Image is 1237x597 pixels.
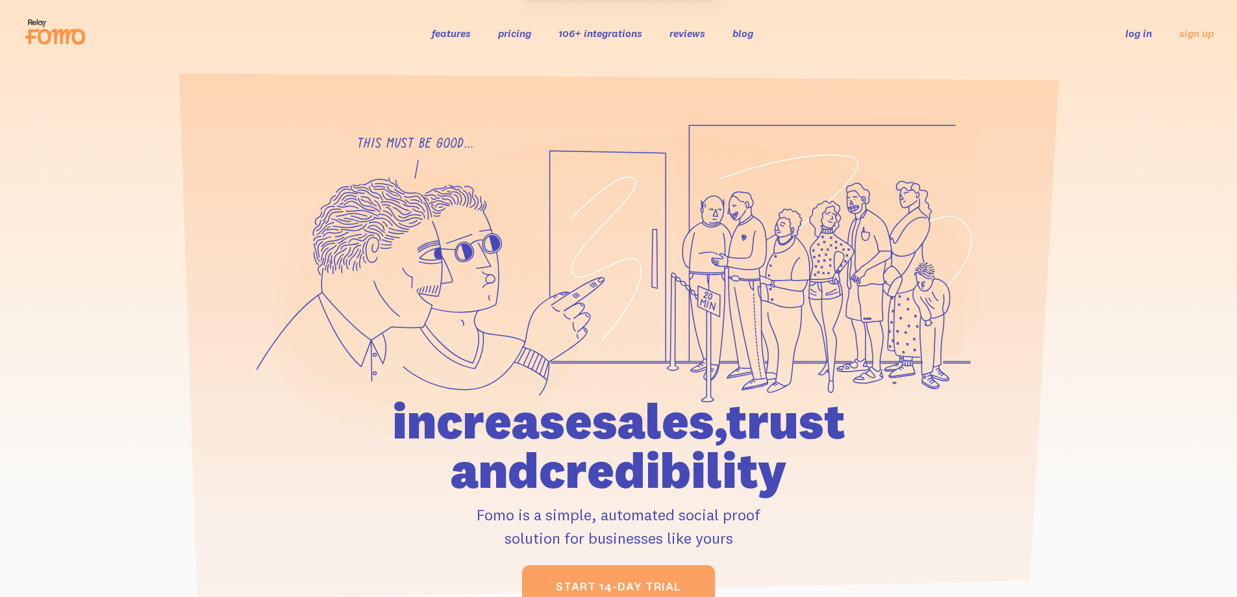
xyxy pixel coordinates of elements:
a: log in [1125,27,1152,40]
a: pricing [498,27,531,40]
a: 106+ integrations [558,27,642,40]
h1: increase sales, trust and credibility [318,396,919,495]
a: reviews [669,27,705,40]
a: blog [732,27,753,40]
p: Fomo is a simple, automated social proof solution for businesses like yours [318,503,919,550]
a: features [432,27,471,40]
a: sign up [1179,27,1214,40]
